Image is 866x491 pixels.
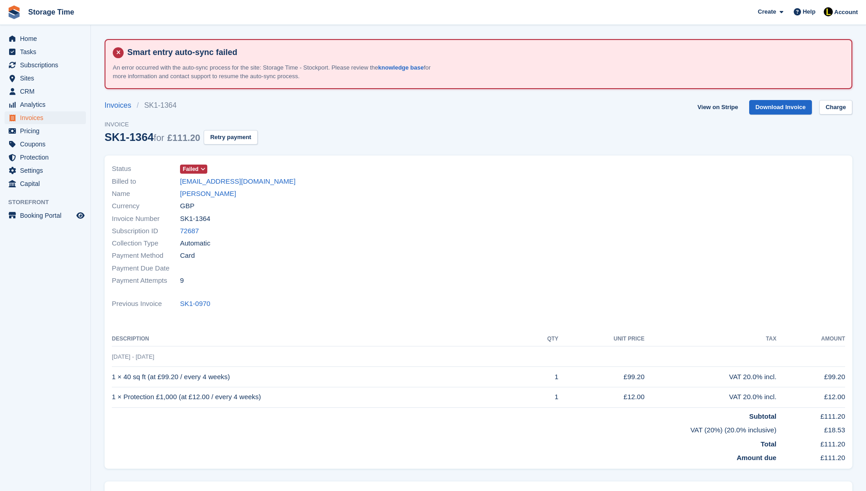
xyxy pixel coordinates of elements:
[112,214,180,224] span: Invoice Number
[124,47,844,58] h4: Smart entry auto-sync failed
[112,299,180,309] span: Previous Invoice
[20,138,75,150] span: Coupons
[558,387,644,407] td: £12.00
[5,85,86,98] a: menu
[112,421,776,436] td: VAT (20%) (20.0% inclusive)
[8,198,90,207] span: Storefront
[105,131,200,143] div: SK1-1364
[758,7,776,16] span: Create
[112,164,180,174] span: Status
[776,387,845,407] td: £12.00
[112,201,180,211] span: Currency
[180,164,207,174] a: Failed
[20,32,75,45] span: Home
[105,100,258,111] nav: breadcrumbs
[75,210,86,221] a: Preview store
[5,72,86,85] a: menu
[112,226,180,236] span: Subscription ID
[180,226,199,236] a: 72687
[112,387,527,407] td: 1 × Protection £1,000 (at £12.00 / every 4 weeks)
[154,133,164,143] span: for
[645,392,776,402] div: VAT 20.0% incl.
[5,125,86,137] a: menu
[183,165,199,173] span: Failed
[5,32,86,45] a: menu
[20,111,75,124] span: Invoices
[112,353,154,360] span: [DATE] - [DATE]
[20,177,75,190] span: Capital
[112,367,527,387] td: 1 × 40 sq ft (at £99.20 / every 4 weeks)
[749,412,776,420] strong: Subtotal
[527,387,559,407] td: 1
[5,164,86,177] a: menu
[112,263,180,274] span: Payment Due Date
[803,7,816,16] span: Help
[180,251,195,261] span: Card
[7,5,21,19] img: stora-icon-8386f47178a22dfd0bd8f6a31ec36ba5ce8667c1dd55bd0f319d3a0aa187defe.svg
[20,209,75,222] span: Booking Portal
[5,111,86,124] a: menu
[105,100,137,111] a: Invoices
[834,8,858,17] span: Account
[776,421,845,436] td: £18.53
[20,45,75,58] span: Tasks
[5,177,86,190] a: menu
[180,238,210,249] span: Automatic
[112,176,180,187] span: Billed to
[378,64,424,71] a: knowledge base
[20,164,75,177] span: Settings
[5,45,86,58] a: menu
[25,5,78,20] a: Storage Time
[5,209,86,222] a: menu
[749,100,812,115] a: Download Invoice
[180,214,210,224] span: SK1-1364
[20,85,75,98] span: CRM
[20,151,75,164] span: Protection
[776,436,845,450] td: £111.20
[20,59,75,71] span: Subscriptions
[112,251,180,261] span: Payment Method
[819,100,852,115] a: Charge
[204,130,257,145] button: Retry payment
[558,367,644,387] td: £99.20
[5,59,86,71] a: menu
[20,98,75,111] span: Analytics
[113,63,431,81] p: An error occurred with the auto-sync process for the site: Storage Time - Stockport. Please revie...
[112,238,180,249] span: Collection Type
[112,276,180,286] span: Payment Attempts
[776,367,845,387] td: £99.20
[180,299,210,309] a: SK1-0970
[112,332,527,346] th: Description
[5,151,86,164] a: menu
[527,367,559,387] td: 1
[558,332,644,346] th: Unit Price
[167,133,200,143] span: £111.20
[645,332,776,346] th: Tax
[5,98,86,111] a: menu
[20,72,75,85] span: Sites
[645,372,776,382] div: VAT 20.0% incl.
[180,201,195,211] span: GBP
[736,454,776,461] strong: Amount due
[20,125,75,137] span: Pricing
[776,449,845,463] td: £111.20
[112,189,180,199] span: Name
[180,276,184,286] span: 9
[180,176,295,187] a: [EMAIL_ADDRESS][DOMAIN_NAME]
[5,138,86,150] a: menu
[761,440,776,448] strong: Total
[694,100,741,115] a: View on Stripe
[776,332,845,346] th: Amount
[776,407,845,421] td: £111.20
[180,189,236,199] a: [PERSON_NAME]
[824,7,833,16] img: Laaibah Sarwar
[527,332,559,346] th: QTY
[105,120,258,129] span: Invoice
